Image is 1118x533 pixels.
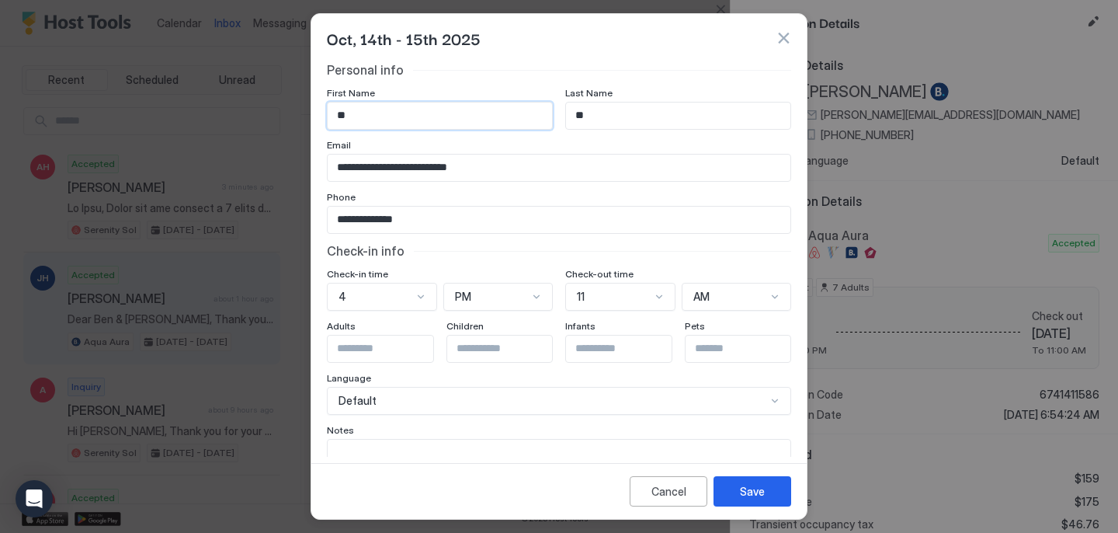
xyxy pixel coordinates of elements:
[328,207,790,233] input: Input Field
[327,62,404,78] span: Personal info
[565,320,595,332] span: Infants
[327,268,388,280] span: Check-in time
[328,103,552,129] input: Input Field
[740,483,765,500] div: Save
[327,243,404,259] span: Check-in info
[447,336,575,362] input: Input Field
[328,155,790,181] input: Input Field
[577,290,585,304] span: 11
[693,290,710,304] span: AM
[327,372,371,384] span: Language
[327,320,356,332] span: Adults
[565,87,613,99] span: Last Name
[327,191,356,203] span: Phone
[327,139,351,151] span: Email
[455,290,471,304] span: PM
[651,483,686,500] div: Cancel
[685,320,705,332] span: Pets
[327,424,354,436] span: Notes
[328,440,790,516] textarea: Input Field
[566,103,790,129] input: Input Field
[339,290,346,304] span: 4
[446,320,484,332] span: Children
[714,476,791,507] button: Save
[327,26,481,50] span: Oct, 14th - 15th 2025
[686,336,813,362] input: Input Field
[327,87,375,99] span: First Name
[339,394,377,408] span: Default
[328,336,455,362] input: Input Field
[566,336,693,362] input: Input Field
[16,480,53,517] div: Open Intercom Messenger
[565,268,634,280] span: Check-out time
[630,476,707,507] button: Cancel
